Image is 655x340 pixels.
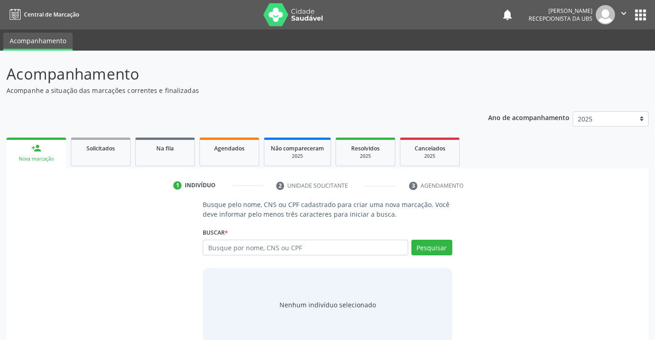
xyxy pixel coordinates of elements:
[501,8,514,21] button: notifications
[632,7,649,23] button: apps
[271,153,324,160] div: 2025
[279,300,376,310] div: Nenhum indivíduo selecionado
[529,15,592,23] span: Recepcionista da UBS
[619,8,629,18] i: 
[3,33,73,51] a: Acompanhamento
[203,200,452,219] p: Busque pelo nome, CNS ou CPF cadastrado para criar uma nova marcação. Você deve informar pelo men...
[351,144,380,152] span: Resolvidos
[6,63,456,86] p: Acompanhamento
[214,144,245,152] span: Agendados
[488,111,570,123] p: Ano de acompanhamento
[13,156,60,162] div: Nova marcação
[411,240,452,255] button: Pesquisar
[271,144,324,152] span: Não compareceram
[6,7,79,22] a: Central de Marcação
[407,153,453,160] div: 2025
[31,143,41,153] div: person_add
[615,5,632,24] button: 
[156,144,174,152] span: Na fila
[203,225,228,240] label: Buscar
[342,153,388,160] div: 2025
[596,5,615,24] img: img
[529,7,592,15] div: [PERSON_NAME]
[86,144,115,152] span: Solicitados
[203,240,408,255] input: Busque por nome, CNS ou CPF
[173,181,182,190] div: 1
[6,86,456,95] p: Acompanhe a situação das marcações correntes e finalizadas
[415,144,445,152] span: Cancelados
[185,181,216,190] div: Indivíduo
[24,11,79,18] span: Central de Marcação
